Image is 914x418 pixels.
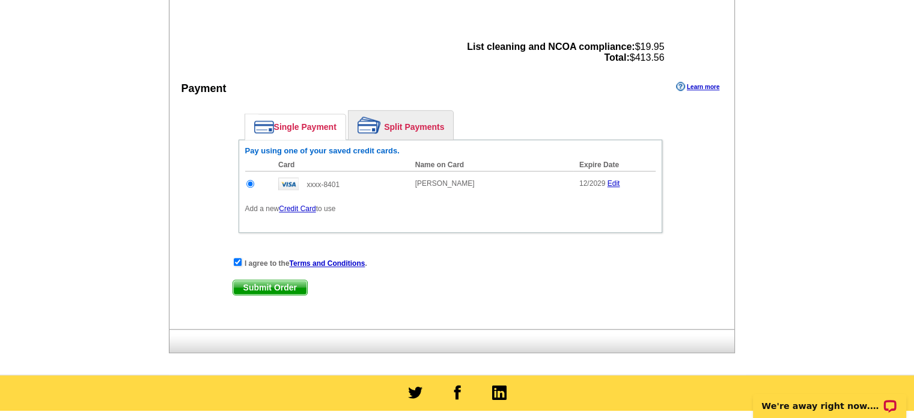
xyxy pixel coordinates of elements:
[579,179,605,188] span: 12/2029
[349,111,453,140] a: Split Payments
[358,117,381,134] img: split-payment.png
[245,259,367,268] strong: I agree to the .
[245,146,656,156] h6: Pay using one of your saved credit cards.
[467,41,664,63] span: $19.95 $413.56
[306,180,340,189] span: xxxx-8401
[604,52,629,63] strong: Total:
[254,120,274,134] img: single-payment.png
[676,82,719,91] a: Learn more
[608,179,620,188] a: Edit
[272,159,409,171] th: Card
[745,380,914,418] iframe: LiveChat chat widget
[233,280,307,295] span: Submit Order
[181,81,227,97] div: Payment
[415,179,475,188] span: [PERSON_NAME]
[409,159,573,171] th: Name on Card
[245,114,346,140] a: Single Payment
[290,259,365,268] a: Terms and Conditions
[245,203,656,214] p: Add a new to use
[467,41,635,52] strong: List cleaning and NCOA compliance:
[279,204,315,213] a: Credit Card
[278,177,299,190] img: visa.gif
[573,159,656,171] th: Expire Date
